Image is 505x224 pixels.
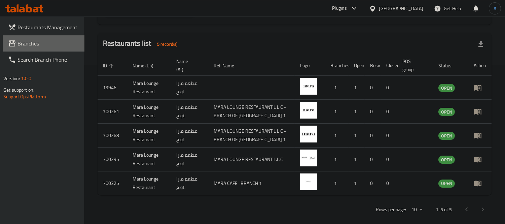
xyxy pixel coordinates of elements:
td: 0 [381,124,397,148]
div: OPEN [438,132,455,140]
div: OPEN [438,156,455,164]
a: Branches [3,35,84,52]
img: Mara Lounge Restaurant [300,126,317,142]
td: 700261 [98,100,127,124]
td: 1 [349,171,365,195]
table: enhanced table [98,55,492,195]
td: 1 [349,124,365,148]
td: 700268 [98,124,127,148]
td: Mara Lounge Restaurant [127,76,171,100]
td: 1 [325,100,349,124]
td: 0 [381,100,397,124]
span: 1.0.0 [21,74,31,83]
td: 1 [325,124,349,148]
span: ID [103,62,116,70]
td: 19946 [98,76,127,100]
a: Search Branch Phone [3,52,84,68]
td: 0 [365,148,381,171]
img: Mara Lounge Restaurant [300,150,317,166]
img: Mara Lounge Restaurant [300,102,317,119]
td: 1 [349,100,365,124]
td: 1 [325,76,349,100]
span: Get support on: [3,86,34,94]
td: MARA LOUNGE RESTAURANT L L C - BRANCH OF [GEOGRAPHIC_DATA] 1 [208,100,295,124]
span: OPEN [438,132,455,140]
td: 0 [381,148,397,171]
div: Plugins [332,4,347,12]
td: 0 [365,171,381,195]
div: Menu [474,155,486,163]
div: [GEOGRAPHIC_DATA] [379,5,423,12]
th: Logo [295,55,325,76]
td: 700325 [98,171,127,195]
img: Mara Lounge Restaurant [300,173,317,190]
td: MARA LOUNGE RESTAURANT L.L.C [208,148,295,171]
td: مطعم مارا لاونج [171,100,208,124]
span: Version: [3,74,20,83]
td: 0 [365,124,381,148]
span: Branches [17,39,79,47]
div: Menu [474,179,486,187]
div: Menu [474,84,486,92]
td: 0 [381,171,397,195]
span: Name (Ar) [176,57,200,73]
td: 700295 [98,148,127,171]
td: 0 [381,76,397,100]
span: OPEN [438,108,455,116]
th: Busy [365,55,381,76]
div: Menu [474,131,486,139]
div: Export file [473,36,489,52]
td: مطعم مارا لونج [171,124,208,148]
td: Mara Lounge Restaurant [127,100,171,124]
td: Mara Lounge Restaurant [127,148,171,171]
span: Ref. Name [214,62,243,70]
td: 1 [349,148,365,171]
span: Restaurants Management [17,23,79,31]
span: OPEN [438,84,455,92]
div: Total records count [153,39,182,50]
th: Action [468,55,492,76]
span: OPEN [438,180,455,187]
p: 1-5 of 5 [436,205,452,214]
td: 1 [349,76,365,100]
p: Rows per page: [376,205,406,214]
span: A [494,5,496,12]
td: مطعم مارا لاونج [171,171,208,195]
img: Mara Lounge Restaurant [300,78,317,95]
th: Branches [325,55,349,76]
td: MARA LOUNGE RESTAURANT L L C - BRANCH OF [GEOGRAPHIC_DATA] 1 [208,124,295,148]
h2: Restaurants list [103,38,181,50]
div: Rows per page: [409,205,425,215]
td: 1 [325,171,349,195]
a: Support.OpsPlatform [3,92,46,101]
span: Status [438,62,460,70]
td: Mara Lounge Restaurant [127,124,171,148]
th: Closed [381,55,397,76]
td: Mara Lounge Restaurant [127,171,171,195]
td: 0 [365,100,381,124]
span: Search Branch Phone [17,56,79,64]
td: 0 [365,76,381,100]
td: مطعم مارا لونج [171,76,208,100]
td: 1 [325,148,349,171]
span: 5 record(s) [153,41,182,47]
span: POS group [402,57,425,73]
div: Menu [474,107,486,116]
th: Open [349,55,365,76]
td: MARA CAFE . BRANCH 1 [208,171,295,195]
span: OPEN [438,156,455,164]
td: مطعم مارا لونج [171,148,208,171]
span: Name (En) [133,62,162,70]
a: Restaurants Management [3,19,84,35]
